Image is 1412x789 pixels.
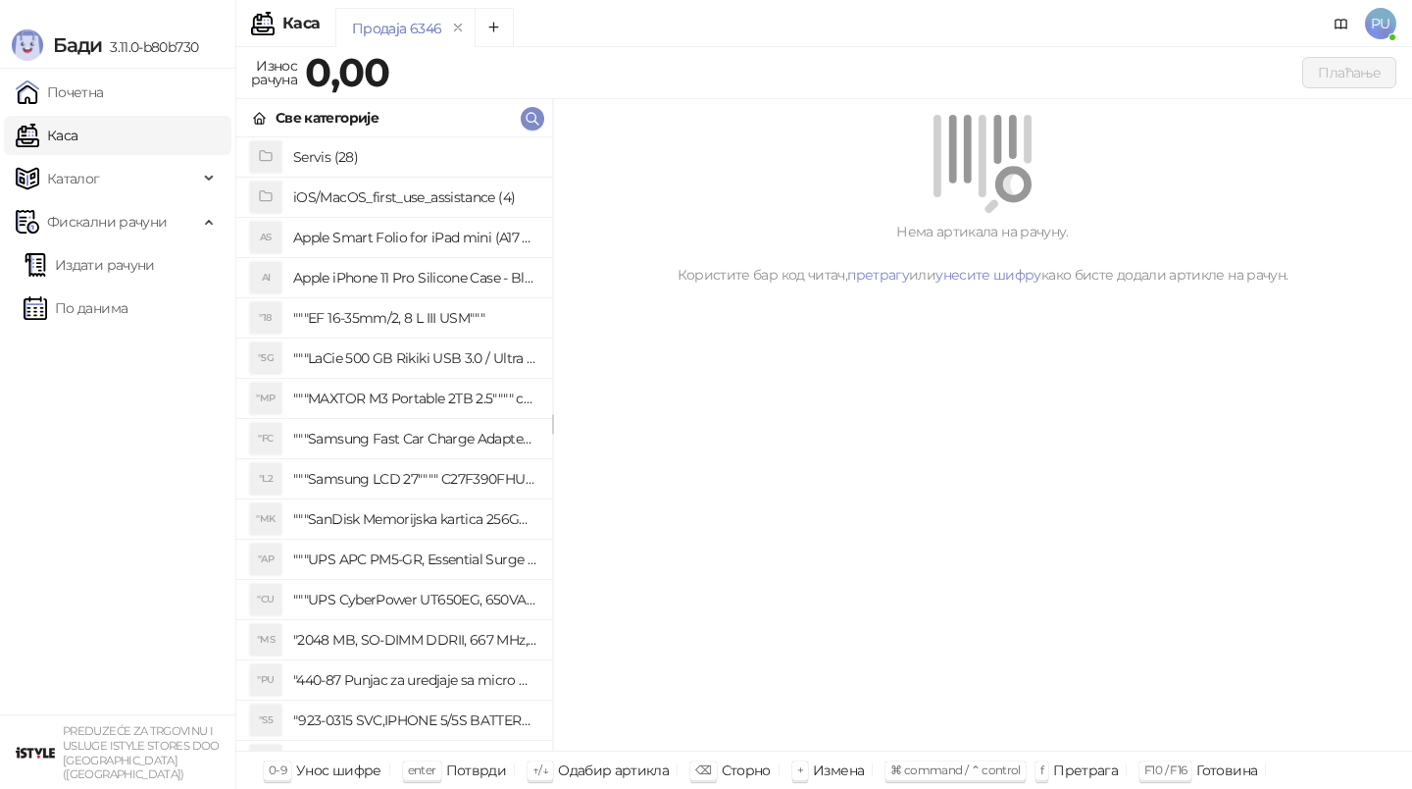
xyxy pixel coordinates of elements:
h4: """Samsung Fast Car Charge Adapter, brzi auto punja_, boja crna""" [293,423,536,454]
span: enter [408,763,436,777]
span: ⌫ [695,763,711,777]
h4: "923-0448 SVC,IPHONE,TOURQUE DRIVER KIT .65KGF- CM Šrafciger " [293,745,536,776]
small: PREDUZEĆE ZA TRGOVINU I USLUGE ISTYLE STORES DOO [GEOGRAPHIC_DATA] ([GEOGRAPHIC_DATA]) [63,724,220,781]
span: F10 / F16 [1144,763,1186,777]
div: Нема артикала на рачуну. Користите бар код читач, или како бисте додали артикле на рачун. [577,221,1388,286]
h4: """LaCie 500 GB Rikiki USB 3.0 / Ultra Compact & Resistant aluminum / USB 3.0 / 2.5""""""" [293,342,536,374]
div: "PU [250,664,281,696]
div: "FC [250,423,281,454]
div: Унос шифре [296,758,381,783]
div: AI [250,262,281,293]
div: "CU [250,584,281,615]
span: Бади [53,33,102,57]
h4: "923-0315 SVC,IPHONE 5/5S BATTERY REMOVAL TRAY Držač za iPhone sa kojim se otvara display [293,705,536,736]
a: Издати рачуни [24,245,155,285]
div: "S5 [250,705,281,736]
a: По данима [24,289,127,328]
span: ↑/↓ [532,763,548,777]
span: ⌘ command / ⌃ control [890,763,1021,777]
div: "5G [250,342,281,374]
div: grid [236,137,552,751]
button: Add tab [475,8,514,47]
div: Износ рачуна [247,53,301,92]
strong: 0,00 [305,48,389,96]
div: "MK [250,503,281,535]
button: Плаћање [1302,57,1396,88]
h4: """SanDisk Memorijska kartica 256GB microSDXC sa SD adapterom SDSQXA1-256G-GN6MA - Extreme PLUS, ... [293,503,536,535]
div: Сторно [722,758,771,783]
a: Документација [1326,8,1357,39]
h4: """EF 16-35mm/2, 8 L III USM""" [293,302,536,334]
span: PU [1365,8,1396,39]
div: Претрага [1053,758,1118,783]
h4: "2048 MB, SO-DIMM DDRII, 667 MHz, Napajanje 1,8 0,1 V, Latencija CL5" [293,624,536,656]
h4: """Samsung LCD 27"""" C27F390FHUXEN""" [293,463,536,495]
h4: iOS/MacOS_first_use_assistance (4) [293,182,536,213]
div: "MP [250,383,281,414]
div: Продаја 6346 [352,18,441,39]
span: 3.11.0-b80b730 [102,38,198,56]
div: Измена [813,758,864,783]
div: Све категорије [276,107,378,129]
div: "AP [250,544,281,575]
h4: """UPS CyberPower UT650EG, 650VA/360W , line-int., s_uko, desktop""" [293,584,536,615]
h4: "440-87 Punjac za uredjaje sa micro USB portom 4/1, Stand." [293,664,536,696]
button: remove [445,20,471,36]
span: Фискални рачуни [47,202,167,241]
div: "SD [250,745,281,776]
div: Готовина [1196,758,1257,783]
div: "18 [250,302,281,334]
h4: """MAXTOR M3 Portable 2TB 2.5"""" crni eksterni hard disk HX-M201TCB/GM""" [293,383,536,414]
span: f [1040,763,1043,777]
span: + [797,763,803,777]
a: Почетна [16,73,104,112]
span: 0-9 [269,763,286,777]
div: Одабир артикла [558,758,669,783]
div: "L2 [250,463,281,495]
div: "MS [250,624,281,656]
a: унесите шифру [935,266,1041,284]
span: Каталог [47,159,100,198]
h4: Apple Smart Folio for iPad mini (A17 Pro) - Sage [293,222,536,253]
div: Потврди [446,758,507,783]
h4: Servis (28) [293,141,536,173]
a: претрагу [847,266,909,284]
img: 64x64-companyLogo-77b92cf4-9946-4f36-9751-bf7bb5fd2c7d.png [16,733,55,772]
div: Каса [282,16,320,31]
h4: Apple iPhone 11 Pro Silicone Case - Black [293,262,536,293]
h4: """UPS APC PM5-GR, Essential Surge Arrest,5 utic_nica""" [293,544,536,575]
a: Каса [16,116,77,155]
img: Logo [12,29,43,61]
div: AS [250,222,281,253]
